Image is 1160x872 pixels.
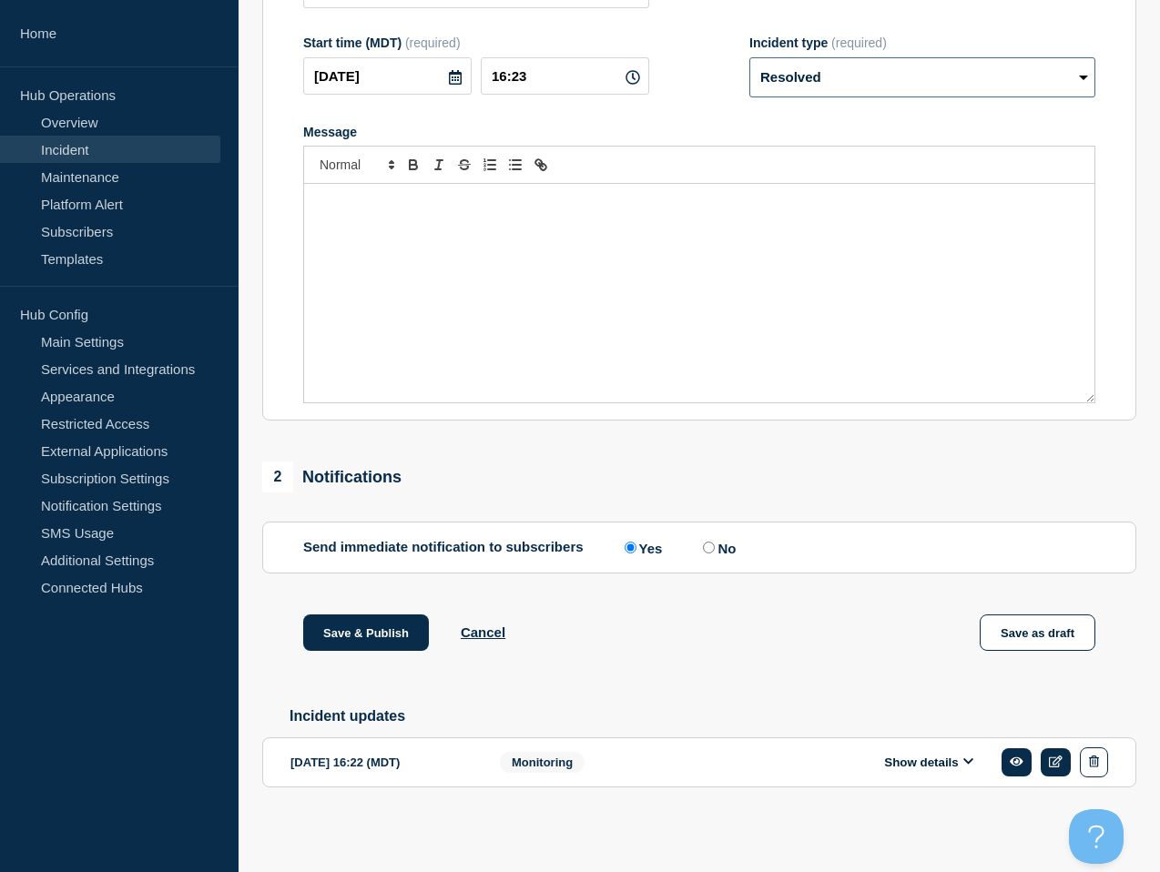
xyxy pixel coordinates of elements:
button: Cancel [461,624,505,640]
label: No [698,539,736,556]
button: Toggle bulleted list [503,154,528,176]
input: Yes [625,542,636,553]
div: Notifications [262,461,402,492]
button: Toggle bold text [401,154,426,176]
input: No [703,542,715,553]
select: Incident type [749,57,1095,97]
iframe: Help Scout Beacon - Open [1069,809,1124,864]
button: Toggle link [528,154,554,176]
span: (required) [405,35,461,50]
span: (required) [831,35,887,50]
button: Save & Publish [303,614,429,651]
button: Show details [879,755,979,770]
p: Send immediate notification to subscribers [303,539,584,556]
div: [DATE] 16:22 (MDT) [290,747,473,777]
div: Send immediate notification to subscribers [303,539,1095,556]
div: Start time (MDT) [303,35,649,50]
div: Incident type [749,35,1095,50]
span: Font size [311,154,401,176]
input: YYYY-MM-DD [303,57,472,95]
button: Toggle strikethrough text [452,154,477,176]
div: Message [303,125,1095,139]
span: Monitoring [500,752,585,773]
input: HH:MM [481,57,649,95]
button: Save as draft [980,614,1095,651]
span: 2 [262,461,293,492]
button: Toggle ordered list [477,154,503,176]
h2: Incident updates [290,708,1136,725]
div: Message [304,184,1094,402]
label: Yes [620,539,663,556]
button: Toggle italic text [426,154,452,176]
